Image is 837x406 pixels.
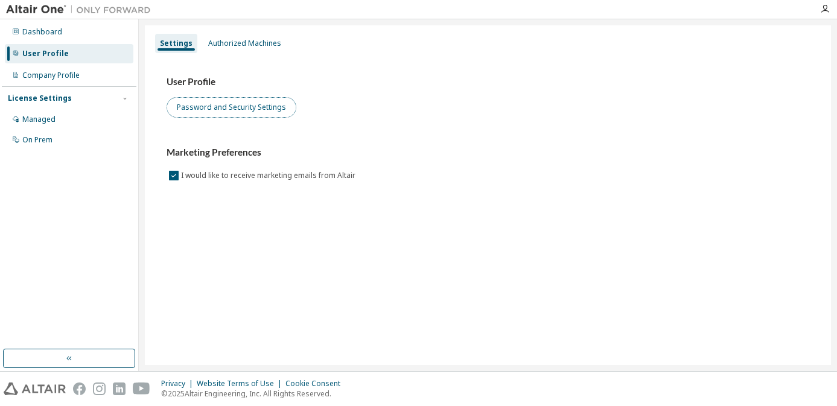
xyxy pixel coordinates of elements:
img: instagram.svg [93,382,106,395]
div: Settings [160,39,193,48]
div: Cookie Consent [285,379,348,389]
img: altair_logo.svg [4,382,66,395]
img: Altair One [6,4,157,16]
img: facebook.svg [73,382,86,395]
img: youtube.svg [133,382,150,395]
div: Dashboard [22,27,62,37]
div: Managed [22,115,56,124]
div: User Profile [22,49,69,59]
p: © 2025 Altair Engineering, Inc. All Rights Reserved. [161,389,348,399]
div: License Settings [8,94,72,103]
div: Privacy [161,379,197,389]
img: linkedin.svg [113,382,126,395]
div: Authorized Machines [208,39,281,48]
div: Website Terms of Use [197,379,285,389]
button: Password and Security Settings [167,97,296,118]
div: On Prem [22,135,53,145]
div: Company Profile [22,71,80,80]
h3: User Profile [167,76,809,88]
label: I would like to receive marketing emails from Altair [181,168,358,183]
h3: Marketing Preferences [167,147,809,159]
